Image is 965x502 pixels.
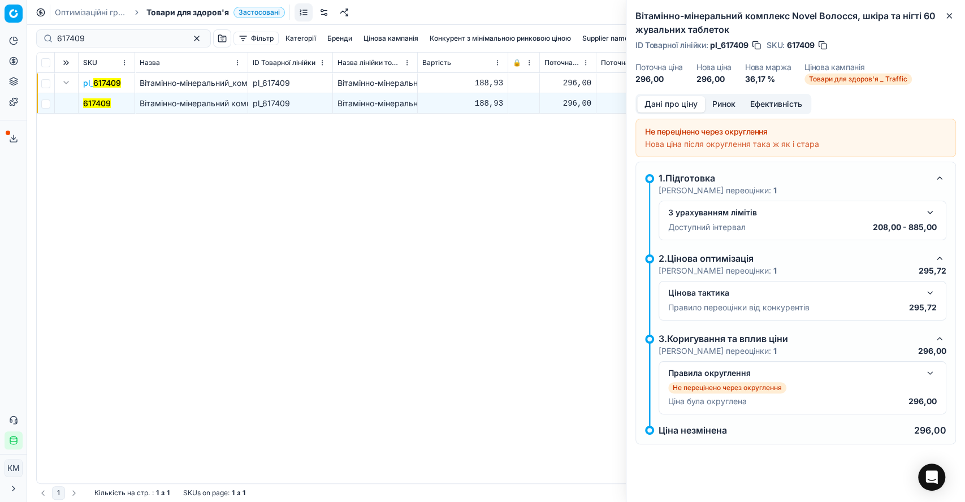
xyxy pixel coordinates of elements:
[167,488,170,497] strong: 1
[422,98,503,109] div: 188,93
[668,396,747,407] p: Ціна була округлена
[161,488,165,497] strong: з
[601,77,676,89] div: 296,00
[743,96,810,112] button: Ефективність
[156,488,159,497] strong: 1
[232,488,235,497] strong: 1
[710,40,748,51] span: pl_617409
[140,78,486,88] span: Вітамінно-мінеральний_комплекс_Novel_Волосся,_шкіра_та_нігті_60_жувальних_таблеток
[696,63,732,71] dt: Нова ціна
[645,126,946,137] div: Не перецінено через округлення
[93,78,121,88] mark: 617409
[705,96,743,112] button: Ринок
[422,77,503,89] div: 188,93
[59,76,73,89] button: Expand
[668,287,919,298] div: Цінова тактика
[253,98,328,109] div: pl_617409
[919,265,946,276] p: 295,72
[83,98,111,109] button: 617409
[635,73,683,85] dd: 296,00
[253,58,315,67] span: ID Товарної лінійки
[513,58,521,67] span: 🔒
[635,41,708,49] span: ID Товарної лінійки :
[601,58,665,67] span: Поточна промо ціна
[83,77,121,89] button: pl_617409
[668,222,746,233] p: Доступний інтервал
[637,96,705,112] button: Дані про ціну
[773,346,777,356] strong: 1
[83,98,111,108] mark: 617409
[745,73,791,85] dd: 36,17 %
[745,63,791,71] dt: Нова маржа
[5,460,22,477] span: КM
[52,486,65,500] button: 1
[544,98,591,109] div: 296,00
[281,32,321,45] button: Категорії
[140,98,477,108] span: Вітамінно-мінеральний комплекс Novel Волосся, шкіра та нігті 60 жувальних таблеток
[673,383,782,392] p: Не перецінено через округлення
[773,185,777,195] strong: 1
[337,77,413,89] div: Вітамінно-мінеральний_комплекс_Novel_Волосся,_шкіра_та_нігті_60_жувальних_таблеток
[243,488,245,497] strong: 1
[422,58,451,67] span: Вартість
[873,222,937,233] p: 208,00 - 885,00
[233,7,285,18] span: Застосовані
[36,486,50,500] button: Go to previous page
[544,58,580,67] span: Поточна ціна
[140,58,160,67] span: Назва
[696,73,732,85] dd: 296,00
[337,58,401,67] span: Назва лінійки товарів
[59,56,73,70] button: Expand all
[323,32,357,45] button: Бренди
[83,77,121,89] span: pl_
[5,459,23,477] button: КM
[94,488,170,497] div: :
[668,302,810,313] p: Правило переоцінки від конкурентів
[36,486,81,500] nav: pagination
[544,77,591,89] div: 296,00
[337,98,413,109] div: Вітамінно-мінеральний_комплекс_Novel_Волосся,_шкіра_та_нігті_60_жувальних_таблеток
[359,32,423,45] button: Цінова кампанія
[908,396,937,407] p: 296,00
[67,486,81,500] button: Go to next page
[659,332,928,345] div: 3.Коригування та вплив ціни
[146,7,285,18] span: Товари для здоров'яЗастосовані
[659,252,928,265] div: 2.Цінова оптимізація
[668,367,919,379] div: Правила округлення
[767,41,785,49] span: SKU :
[425,32,575,45] button: Конкурент з мінімальною ринковою ціною
[918,464,945,491] div: Open Intercom Messenger
[55,7,285,18] nav: breadcrumb
[57,33,181,44] input: Пошук по SKU або назві
[601,98,676,109] div: 296,00
[233,32,279,45] button: Фільтр
[578,32,633,45] button: Supplier name
[909,302,937,313] p: 295,72
[659,426,727,435] p: Ціна незмінена
[253,77,328,89] div: pl_617409
[914,426,946,435] p: 296,00
[918,345,946,357] p: 296,00
[804,73,912,85] span: Товари для здоров'я _ Traffic
[787,40,815,51] span: 617409
[635,63,683,71] dt: Поточна ціна
[83,58,97,67] span: SKU
[55,7,127,18] a: Оптимізаційні групи
[635,9,956,36] h2: Вітамінно-мінеральний комплекс Novel Волосся, шкіра та нігті 60 жувальних таблеток
[659,185,777,196] p: [PERSON_NAME] переоцінки:
[659,345,777,357] p: [PERSON_NAME] переоцінки:
[94,488,150,497] span: Кількість на стр.
[645,139,946,150] div: Нова ціна після округлення така ж як і стара
[659,171,928,185] div: 1.Підготовка
[146,7,229,18] span: Товари для здоров'я
[237,488,240,497] strong: з
[668,207,919,218] div: З урахуванням лімітів
[183,488,230,497] span: SKUs on page :
[773,266,777,275] strong: 1
[804,63,912,71] dt: Цінова кампанія
[659,265,777,276] p: [PERSON_NAME] переоцінки:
